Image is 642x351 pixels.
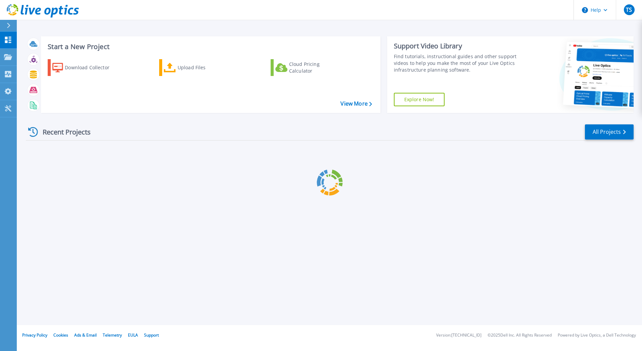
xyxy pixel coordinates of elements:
li: Version: [TECHNICAL_ID] [436,333,481,338]
a: Explore Now! [394,93,445,106]
a: EULA [128,332,138,338]
h3: Start a New Project [48,43,372,50]
div: Upload Files [178,61,231,74]
div: Find tutorials, instructional guides and other support videos to help you make the most of your L... [394,53,519,73]
div: Cloud Pricing Calculator [289,61,343,74]
li: © 2025 Dell Inc. All Rights Reserved [488,333,552,338]
div: Recent Projects [26,124,100,140]
div: Support Video Library [394,42,519,50]
a: All Projects [585,124,634,140]
a: View More [340,101,372,107]
div: Download Collector [65,61,119,74]
a: Download Collector [48,59,123,76]
a: Ads & Email [74,332,97,338]
a: Cloud Pricing Calculator [271,59,346,76]
a: Telemetry [103,332,122,338]
li: Powered by Live Optics, a Dell Technology [558,333,636,338]
a: Cookies [53,332,68,338]
a: Upload Files [159,59,234,76]
a: Support [144,332,159,338]
a: Privacy Policy [22,332,47,338]
span: TS [626,7,632,12]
